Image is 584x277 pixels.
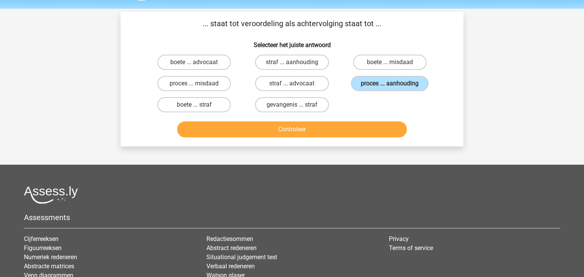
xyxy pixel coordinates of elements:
label: proces ... misdaad [157,76,231,91]
label: gevangenis ... straf [255,97,328,112]
a: Terms of service [389,244,433,252]
label: straf ... advocaat [255,76,328,91]
a: Situational judgement test [206,253,277,261]
label: boete ... misdaad [353,55,427,70]
label: boete ... advocaat [157,55,231,70]
a: Cijferreeksen [24,235,59,242]
a: Redactiesommen [206,235,253,242]
a: Abstracte matrices [24,263,74,270]
a: Verbaal redeneren [206,263,255,270]
button: Controleer [177,121,407,137]
label: boete ... straf [157,97,231,112]
a: Numeriek redeneren [24,253,77,261]
a: Figuurreeksen [24,244,62,252]
a: Abstract redeneren [206,244,257,252]
label: straf ... aanhouding [255,55,328,70]
p: ... staat tot veroordeling als achtervolging staat tot ... [133,18,451,29]
h5: Assessments [24,213,560,222]
a: Privacy [389,235,409,242]
img: Assessly logo [24,186,78,204]
h6: Selecteer het juiste antwoord [133,35,451,49]
label: proces ... aanhouding [351,76,428,91]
